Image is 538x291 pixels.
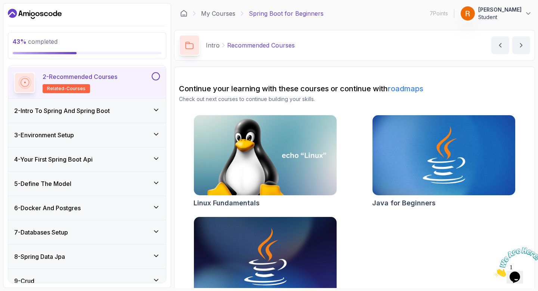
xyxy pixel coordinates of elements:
[372,115,516,208] a: Java for Beginners cardJava for Beginners
[8,245,166,269] button: 8-Spring Data Jpa
[194,115,337,195] img: Linux Fundamentals card
[201,9,235,18] a: My Courses
[227,41,295,50] p: Recommended Courses
[14,228,68,237] h3: 7 - Databases Setup
[512,36,530,54] button: next content
[8,196,166,220] button: 6-Docker And Postgres
[14,203,81,212] h3: 6 - Docker And Postgres
[14,276,34,285] h3: 9 - Crud
[14,131,74,140] h3: 3 - Environment Setup
[43,72,117,81] p: 2 - Recommended Courses
[388,84,423,93] a: roadmaps
[8,172,166,196] button: 5-Define The Model
[194,115,337,208] a: Linux Fundamentals cardLinux Fundamentals
[14,155,93,164] h3: 4 - Your First Spring Boot Api
[3,3,49,33] img: Chat attention grabber
[180,10,188,17] a: Dashboard
[8,220,166,244] button: 7-Databases Setup
[14,106,110,115] h3: 2 - Intro To Spring And Spring Boot
[478,13,522,21] p: Student
[8,99,166,123] button: 2-Intro To Spring And Spring Boot
[478,6,522,13] p: [PERSON_NAME]
[3,3,6,9] span: 1
[14,179,71,188] h3: 5 - Define The Model
[13,38,58,45] span: completed
[461,6,475,21] img: user profile image
[179,83,530,94] h2: Continue your learning with these courses or continue with
[8,8,62,20] a: Dashboard
[372,115,515,195] img: Java for Beginners card
[13,38,27,45] span: 43 %
[8,147,166,171] button: 4-Your First Spring Boot Api
[47,86,86,92] span: related-courses
[491,36,509,54] button: previous content
[8,123,166,147] button: 3-Environment Setup
[430,10,448,17] p: 7 Points
[14,72,160,93] button: 2-Recommended Coursesrelated-courses
[194,198,260,208] h2: Linux Fundamentals
[372,198,436,208] h2: Java for Beginners
[492,244,538,280] iframe: chat widget
[249,9,324,18] p: Spring Boot for Beginners
[179,95,530,103] p: Check out next courses to continue building your skills.
[206,41,220,50] p: Intro
[460,6,532,21] button: user profile image[PERSON_NAME]Student
[14,252,65,261] h3: 8 - Spring Data Jpa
